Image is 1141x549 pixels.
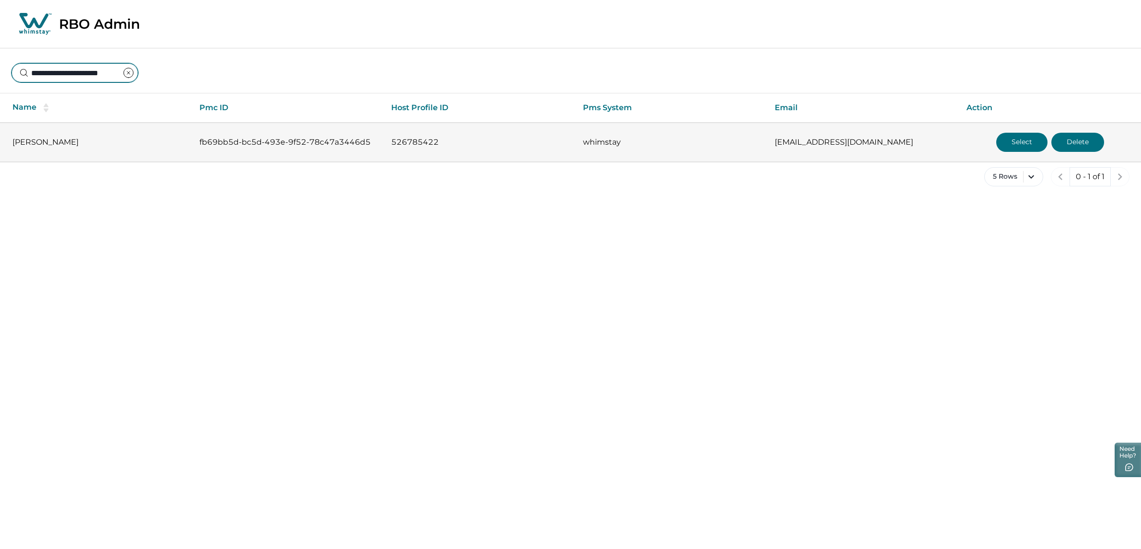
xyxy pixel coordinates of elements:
[12,137,184,147] p: [PERSON_NAME]
[1051,133,1104,152] button: Delete
[767,93,959,123] th: Email
[199,137,376,147] p: fb69bb5d-bc5d-493e-9f52-78c47a3446d5
[1076,172,1105,182] p: 0 - 1 of 1
[775,137,951,147] p: [EMAIL_ADDRESS][DOMAIN_NAME]
[959,93,1141,123] th: Action
[1070,167,1111,186] button: 0 - 1 of 1
[575,93,767,123] th: Pms System
[59,16,140,32] p: RBO Admin
[391,137,568,147] p: 526785422
[384,93,575,123] th: Host Profile ID
[1110,167,1129,186] button: next page
[996,133,1048,152] button: Select
[984,167,1043,186] button: 5 Rows
[36,103,56,113] button: sorting
[192,93,384,123] th: Pmc ID
[119,63,138,82] button: clear input
[1051,167,1070,186] button: previous page
[583,137,759,147] p: whimstay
